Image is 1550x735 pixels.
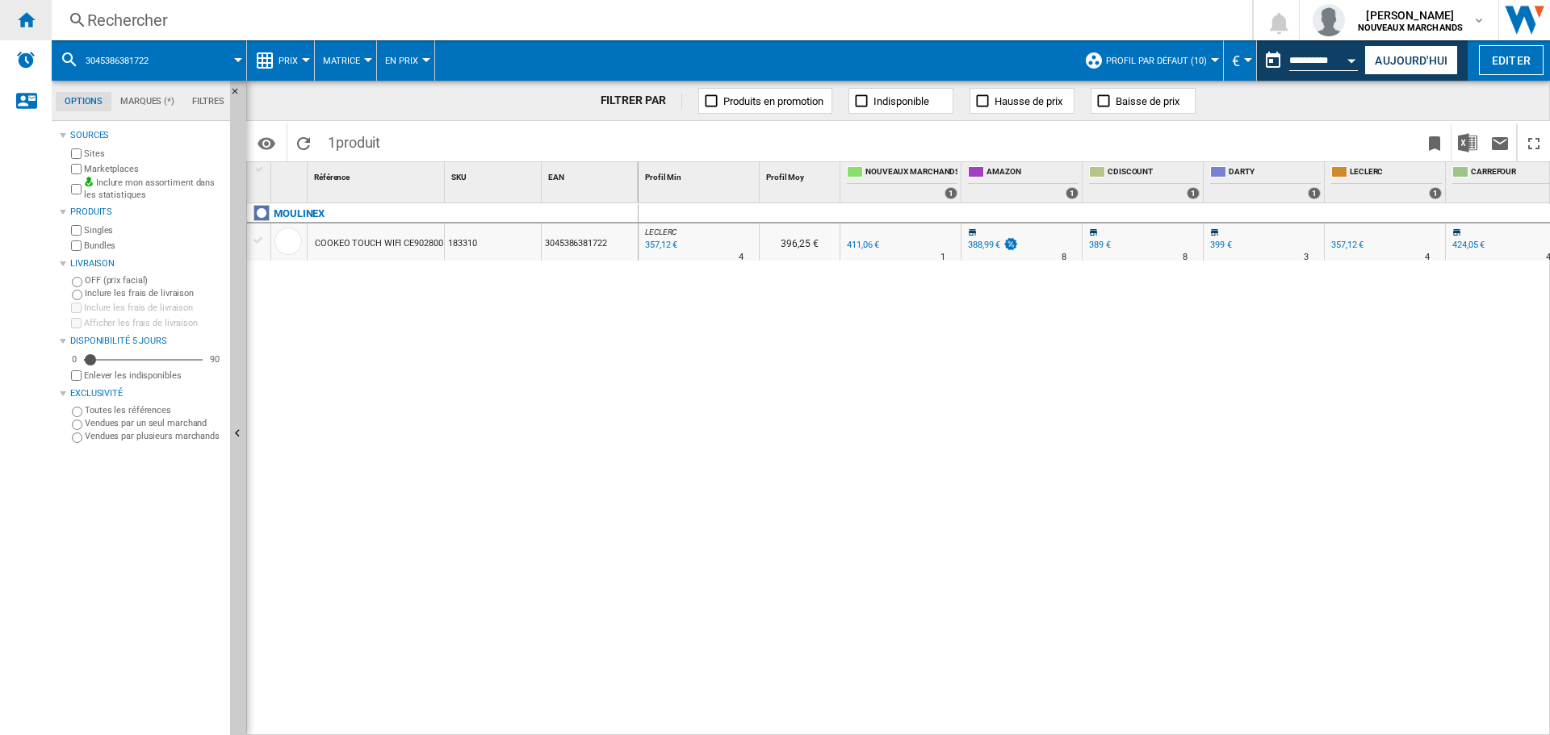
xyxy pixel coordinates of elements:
[72,420,82,430] input: Vendues par un seul marchand
[71,179,82,199] input: Inclure mon assortiment dans les statistiques
[763,162,840,187] div: Sort None
[70,257,224,270] div: Livraison
[1087,237,1111,253] div: 389 €
[968,240,1000,250] div: 388,99 €
[1479,45,1544,75] button: Editer
[250,128,283,157] button: Options
[1183,249,1188,265] div: Délai de livraison : 8 jours
[865,166,957,180] span: NOUVEAUX MARCHANDS
[70,387,224,400] div: Exclusivité
[1328,162,1445,203] div: LECLERC 1 offers sold by LECLERC
[71,148,82,159] input: Sites
[84,177,94,186] img: mysite-bg-18x18.png
[945,187,957,199] div: 1 offers sold by NOUVEAUX MARCHANDS
[1429,187,1442,199] div: 1 offers sold by LECLERC
[1358,7,1464,23] span: [PERSON_NAME]
[1232,52,1240,69] span: €
[873,95,929,107] span: Indisponible
[1304,249,1309,265] div: Délai de livraison : 3 jours
[85,430,224,442] label: Vendues par plusieurs marchands
[1257,40,1361,81] div: Ce rapport est basé sur une date antérieure à celle d'aujourd'hui.
[642,162,759,187] div: Sort None
[1450,237,1485,253] div: 424,05 €
[844,162,961,203] div: NOUVEAUX MARCHANDS 1 offers sold by NOUVEAUX MARCHANDS
[279,40,306,81] button: Prix
[1452,240,1485,250] div: 424,05 €
[1187,187,1200,199] div: 1 offers sold by CDISCOUNT
[72,432,82,443] input: Vendues par plusieurs marchands
[87,9,1210,31] div: Rechercher
[739,249,744,265] div: Délai de livraison : 4 jours
[336,134,380,151] span: produit
[111,92,183,111] md-tab-item: Marques (*)
[71,318,82,328] input: Afficher les frais de livraison
[601,93,683,109] div: FILTRER PAR
[763,162,840,187] div: Profil Moy Sort None
[847,240,879,250] div: 411,06 €
[1308,187,1321,199] div: 1 offers sold by DARTY
[448,162,541,187] div: SKU Sort None
[545,162,638,187] div: EAN Sort None
[311,162,444,187] div: Référence Sort None
[643,237,677,253] div: Mise à jour : lundi 30 juin 2025 00:00
[1116,95,1179,107] span: Baisse de prix
[255,40,306,81] div: Prix
[1091,88,1196,114] button: Baisse de prix
[85,404,224,416] label: Toutes les références
[1108,166,1200,180] span: CDISCOUNT
[323,40,368,81] button: Matrice
[995,95,1062,107] span: Hausse de prix
[448,162,541,187] div: Sort None
[84,224,224,236] label: Singles
[84,240,224,252] label: Bundles
[970,88,1075,114] button: Hausse de prix
[56,92,111,111] md-tab-item: Options
[60,40,238,81] div: 3045386381722
[451,173,467,182] span: SKU
[1358,23,1464,33] b: NOUVEAUX MARCHANDS
[1106,40,1215,81] button: Profil par défaut (10)
[445,223,541,261] div: 183310
[1518,123,1550,161] button: Plein écran
[71,164,82,174] input: Marketplaces
[71,240,82,251] input: Bundles
[70,206,224,219] div: Produits
[844,237,879,253] div: 411,06 €
[84,302,224,314] label: Inclure les frais de livraison
[1338,44,1367,73] button: Open calendar
[723,95,823,107] span: Produits en promotion
[274,162,307,187] div: Sort None
[68,353,81,365] div: 0
[966,237,1019,253] div: 388,99 €
[545,162,638,187] div: Sort None
[1089,240,1111,250] div: 389 €
[274,204,325,223] div: Cliquez pour filtrer sur cette marque
[183,92,233,111] md-tab-item: Filtres
[548,173,564,182] span: EAN
[71,225,82,236] input: Singles
[848,88,953,114] button: Indisponible
[542,223,638,261] div: 3045386381722
[1458,133,1477,152] img: excel-24x24.png
[1232,40,1248,81] div: €
[230,81,249,110] button: Masquer
[84,352,203,368] md-slider: Disponibilité
[287,123,320,161] button: Recharger
[1257,44,1289,77] button: md-calendar
[1086,162,1203,203] div: CDISCOUNT 1 offers sold by CDISCOUNT
[1452,123,1484,161] button: Télécharger au format Excel
[314,173,350,182] span: Référence
[70,129,224,142] div: Sources
[698,88,832,114] button: Produits en promotion
[1207,162,1324,203] div: DARTY 1 offers sold by DARTY
[84,370,224,382] label: Enlever les indisponibles
[1066,187,1079,199] div: 1 offers sold by AMAZON
[1003,237,1019,251] img: promotionV3.png
[1062,249,1066,265] div: Délai de livraison : 8 jours
[85,287,224,299] label: Inclure les frais de livraison
[86,56,149,66] span: 3045386381722
[385,40,426,81] button: En Prix
[645,173,681,182] span: Profil Min
[71,303,82,313] input: Inclure les frais de livraison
